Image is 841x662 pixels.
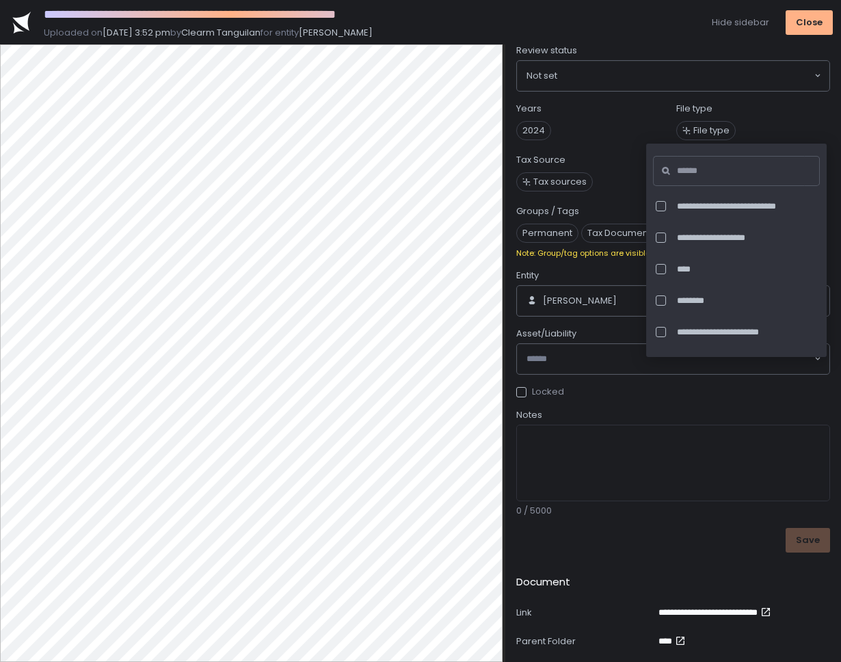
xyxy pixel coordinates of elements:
[516,248,830,259] div: Note: Group/tag options are visible to ALL customers. Don't include sensitive info
[796,16,823,29] div: Close
[516,409,542,421] span: Notes
[516,224,578,243] span: Permanent
[516,103,542,115] label: Years
[693,124,730,137] span: File type
[516,44,577,57] span: Review status
[516,154,565,166] label: Tax Source
[44,26,103,39] span: Uploaded on
[516,269,539,282] span: Entity
[517,344,829,374] div: Search for option
[533,176,587,188] span: Tax sources
[299,26,373,39] span: [PERSON_NAME]
[516,607,653,619] div: Link
[103,26,170,39] span: [DATE] 3:52 pm
[516,505,830,517] div: 0 / 5000
[557,69,813,83] input: Search for option
[517,286,829,316] div: Search for option
[581,224,662,243] span: Tax Documents
[516,121,551,140] span: 2024
[261,26,299,39] span: for entity
[170,26,181,39] span: by
[516,328,576,340] span: Asset/Liability
[516,205,579,217] label: Groups / Tags
[786,10,833,35] button: Close
[516,635,653,648] div: Parent Folder
[181,26,261,39] span: Clearm Tanguilan
[543,295,617,307] span: [PERSON_NAME]
[617,294,813,308] input: Search for option
[526,352,813,366] input: Search for option
[517,61,829,91] div: Search for option
[526,69,557,83] span: Not set
[676,103,712,115] label: File type
[712,16,769,29] button: Hide sidebar
[516,574,570,590] h2: Document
